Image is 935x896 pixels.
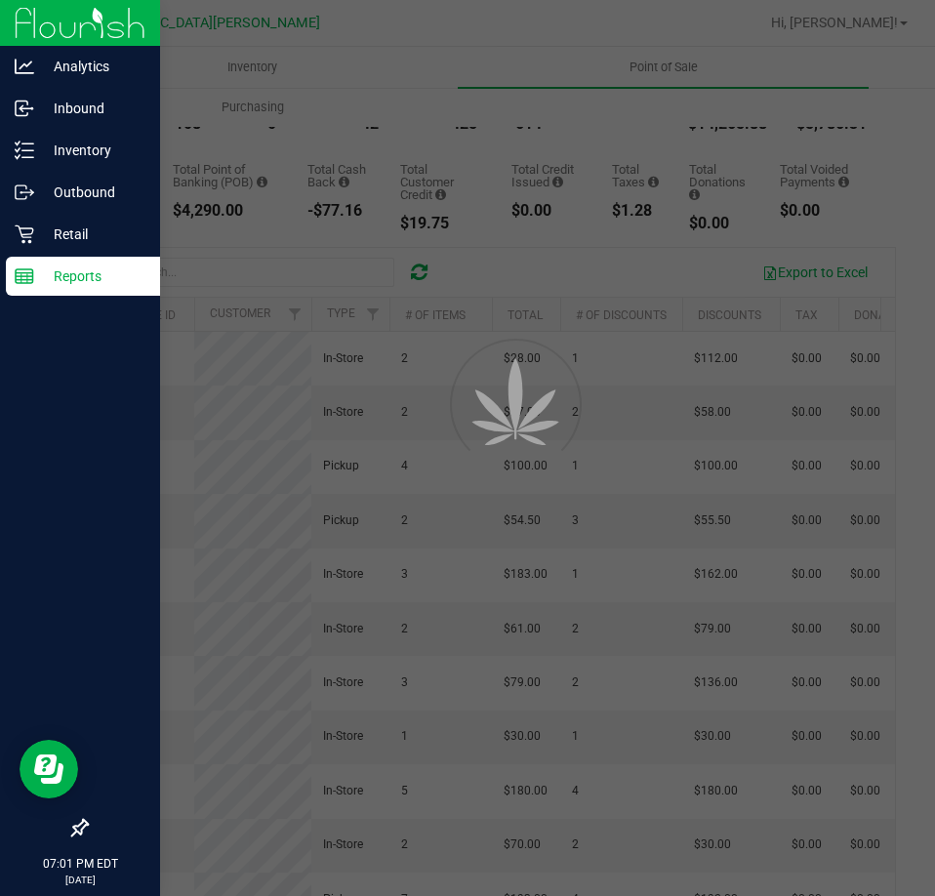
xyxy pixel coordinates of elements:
[34,139,151,162] p: Inventory
[15,224,34,244] inline-svg: Retail
[20,740,78,798] iframe: Resource center
[15,57,34,76] inline-svg: Analytics
[15,141,34,160] inline-svg: Inventory
[34,265,151,288] p: Reports
[34,97,151,120] p: Inbound
[15,183,34,202] inline-svg: Outbound
[9,855,151,873] p: 07:01 PM EDT
[15,99,34,118] inline-svg: Inbound
[9,873,151,887] p: [DATE]
[34,223,151,246] p: Retail
[34,55,151,78] p: Analytics
[15,266,34,286] inline-svg: Reports
[34,181,151,204] p: Outbound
